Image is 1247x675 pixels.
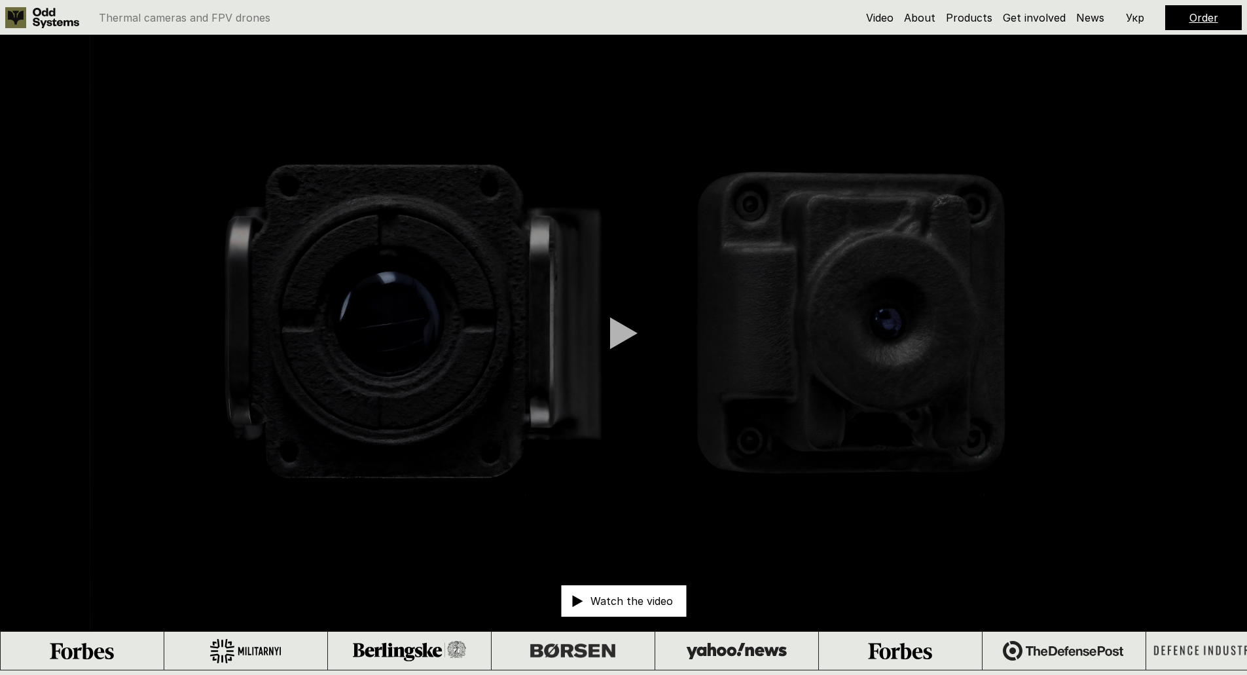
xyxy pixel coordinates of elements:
[1003,11,1066,24] a: Get involved
[866,11,894,24] a: Video
[1189,11,1218,24] a: Order
[946,11,992,24] a: Products
[1076,11,1104,24] a: News
[904,11,935,24] a: About
[1126,12,1144,23] p: Укр
[590,596,673,606] p: Watch the video
[99,12,270,23] p: Thermal cameras and FPV drones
